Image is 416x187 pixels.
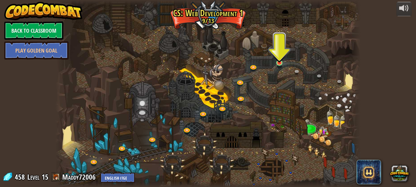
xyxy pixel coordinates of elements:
span: 15 [42,172,48,182]
button: Adjust volume [396,2,412,16]
img: CodeCombat - Learn how to code by playing a game [4,2,83,20]
a: Back to Classroom [4,21,63,40]
a: Maddy72006 [62,172,97,182]
span: Level [27,172,40,182]
img: level-banner-started.png [276,47,283,63]
a: Play Golden Goal [4,41,69,60]
span: 458 [15,172,27,182]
